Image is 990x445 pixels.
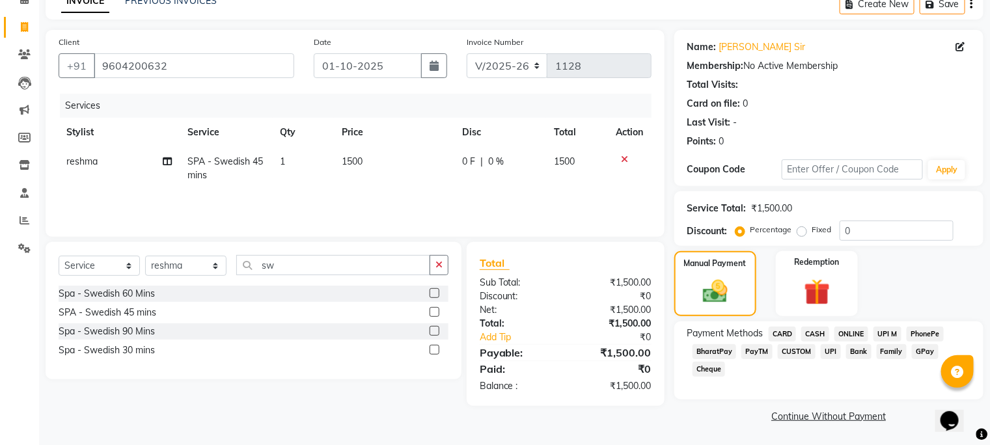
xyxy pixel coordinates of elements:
th: Total [546,118,609,147]
label: Percentage [750,224,792,236]
button: +91 [59,53,95,78]
div: Last Visit: [687,116,731,129]
div: ₹0 [566,361,661,377]
label: Redemption [795,256,840,268]
div: Payable: [470,345,566,360]
a: Continue Without Payment [677,410,981,424]
span: UPI M [873,327,901,342]
label: Client [59,36,79,48]
div: Balance : [470,379,566,393]
div: ₹1,500.00 [566,303,661,317]
span: ONLINE [834,327,868,342]
label: Fixed [812,224,832,236]
div: Name: [687,40,717,54]
span: Cheque [693,362,726,377]
span: CUSTOM [778,344,816,359]
span: CASH [801,327,829,342]
label: Manual Payment [684,258,747,269]
div: ₹0 [581,330,661,344]
div: ₹1,500.00 [566,276,661,290]
div: SPA - Swedish 45 mins [59,306,156,319]
input: Enter Offer / Coupon Code [782,159,924,180]
span: reshma [66,155,98,167]
div: Total: [470,317,566,330]
div: - [734,116,737,129]
span: Family [877,344,907,359]
span: CARD [769,327,797,342]
th: Qty [273,118,335,147]
label: Date [314,36,331,48]
span: 0 % [488,155,504,169]
iframe: chat widget [935,393,977,432]
div: Spa - Swedish 60 Mins [59,287,155,301]
div: Discount: [470,290,566,303]
div: Paid: [470,361,566,377]
img: _cash.svg [695,277,736,306]
div: ₹1,500.00 [752,202,793,215]
div: Spa - Swedish 30 mins [59,344,155,357]
span: SPA - Swedish 45 mins [188,155,264,181]
div: Coupon Code [687,163,782,176]
div: Net: [470,303,566,317]
div: ₹0 [566,290,661,303]
span: PayTM [741,344,773,359]
img: _gift.svg [796,276,838,308]
span: 1500 [554,155,575,167]
div: Sub Total: [470,276,566,290]
span: Payment Methods [687,327,763,340]
span: 0 F [462,155,475,169]
th: Service [180,118,273,147]
div: ₹1,500.00 [566,345,661,360]
th: Price [334,118,454,147]
span: UPI [821,344,841,359]
div: Total Visits: [687,78,739,92]
span: 1500 [342,155,363,167]
div: Services [60,94,661,118]
div: Discount: [687,224,728,238]
div: ₹1,500.00 [566,317,661,330]
span: GPay [912,344,939,359]
div: Service Total: [687,202,747,215]
div: 0 [719,135,724,148]
a: Add Tip [470,330,581,344]
div: 0 [743,97,749,111]
span: 1 [281,155,286,167]
a: [PERSON_NAME] Sir [719,40,806,54]
div: ₹1,500.00 [566,379,661,393]
th: Stylist [59,118,180,147]
div: Points: [687,135,717,148]
th: Action [609,118,652,147]
button: Apply [928,160,965,180]
label: Invoice Number [467,36,523,48]
div: Card on file: [687,97,741,111]
div: Spa - Swedish 90 Mins [59,325,155,338]
span: Bank [846,344,872,359]
div: Membership: [687,59,744,73]
span: BharatPay [693,344,737,359]
th: Disc [454,118,546,147]
span: PhonePe [907,327,944,342]
input: Search by Name/Mobile/Email/Code [94,53,294,78]
div: No Active Membership [687,59,970,73]
span: | [480,155,483,169]
span: Total [480,256,510,270]
input: Search or Scan [236,255,430,275]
